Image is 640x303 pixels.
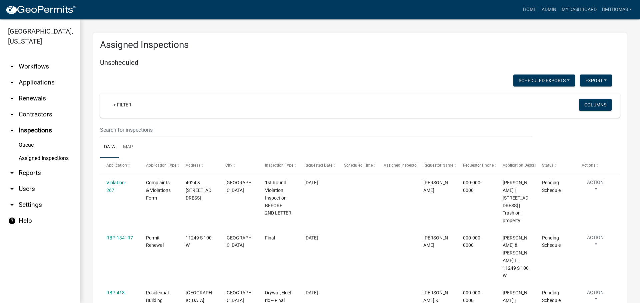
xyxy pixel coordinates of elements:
[100,137,119,158] a: Data
[304,163,332,168] span: Requested Date
[463,235,482,248] span: 000-000-0000
[265,180,291,216] span: 1st Round Violation Inspection BEFORE 2ND LETTER
[536,158,575,174] datatable-header-cell: Status
[582,179,609,196] button: Action
[463,180,482,193] span: 000-000-0000
[100,158,140,174] datatable-header-cell: Application
[258,158,298,174] datatable-header-cell: Inspection Type
[8,78,16,86] i: arrow_drop_down
[423,180,448,193] span: Megan Mongosa
[8,63,16,71] i: arrow_drop_down
[457,158,496,174] datatable-header-cell: Requestor Phone
[582,163,595,168] span: Actions
[338,158,377,174] datatable-header-cell: Scheduled Time
[580,75,612,86] button: Export
[503,163,545,168] span: Application Description
[100,59,620,67] h5: Unscheduled
[8,126,16,134] i: arrow_drop_up
[106,180,126,193] a: Violation-267
[100,39,620,51] h3: Assigned Inspections
[8,201,16,209] i: arrow_drop_down
[106,290,125,295] a: RBP-418
[8,169,16,177] i: arrow_drop_down
[579,99,612,111] button: Columns
[225,235,252,248] span: Bunker Hill
[503,180,528,223] span: Cooper, Jerry L Sr | 4024 & 4032 N WATER ST | Trash on property
[119,137,137,158] a: Map
[225,290,252,303] span: PERU
[423,163,453,168] span: Requestor Name
[384,163,418,168] span: Assigned Inspector
[186,180,211,201] span: 4024 & 4032 N WATER ST
[8,110,16,118] i: arrow_drop_down
[503,235,529,278] span: KEITH, JOHN D & JONI L | 11249 S 100 W
[100,123,532,137] input: Search for inspections
[186,163,200,168] span: Address
[8,185,16,193] i: arrow_drop_down
[304,235,318,240] span: 06/17/2025
[542,235,561,248] span: Pending Schedule
[219,158,259,174] datatable-header-cell: City
[265,235,275,240] span: Final
[146,180,171,201] span: Complaints & Violations Form
[496,158,536,174] datatable-header-cell: Application Description
[225,163,232,168] span: City
[225,180,252,193] span: MEXICO
[599,3,635,16] a: bmthomas
[423,235,448,248] span: Corey
[542,180,561,193] span: Pending Schedule
[146,163,176,168] span: Application Type
[582,234,609,251] button: Action
[106,235,133,240] a: RBP-134"-R7
[108,99,137,111] a: + Filter
[542,290,561,303] span: Pending Schedule
[463,163,494,168] span: Requestor Phone
[304,180,318,185] span: 11/27/2023
[8,217,16,225] i: help
[140,158,179,174] datatable-header-cell: Application Type
[304,290,318,295] span: 08/28/2025
[298,158,338,174] datatable-header-cell: Requested Date
[377,158,417,174] datatable-header-cell: Assigned Inspector
[542,163,554,168] span: Status
[463,290,482,303] span: 000-000-0000
[179,158,219,174] datatable-header-cell: Address
[559,3,599,16] a: My Dashboard
[8,94,16,102] i: arrow_drop_down
[106,163,127,168] span: Application
[417,158,457,174] datatable-header-cell: Requestor Name
[575,158,615,174] datatable-header-cell: Actions
[520,3,539,16] a: Home
[513,75,575,86] button: Scheduled Exports
[186,235,212,248] span: 11249 S 100 W
[344,163,373,168] span: Scheduled Time
[539,3,559,16] a: Admin
[146,235,164,248] span: Permit Renewal
[265,163,293,168] span: Inspection Type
